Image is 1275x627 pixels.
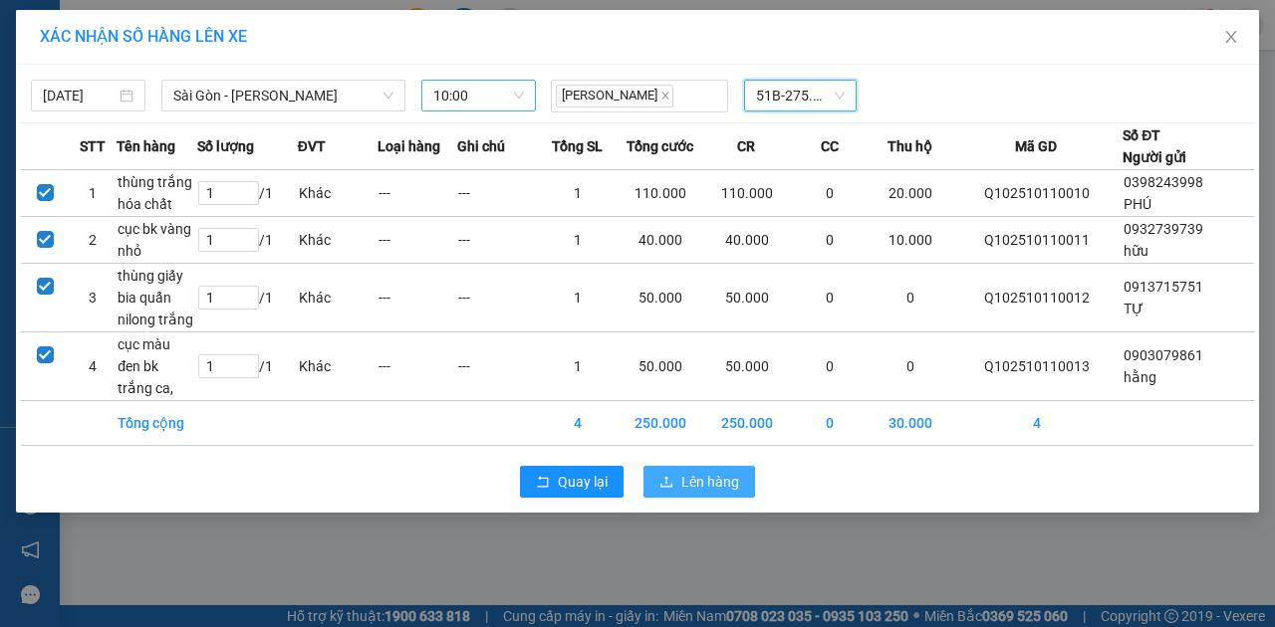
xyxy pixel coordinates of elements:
span: Mã GD [1015,135,1057,157]
td: 50.000 [618,263,704,331]
td: 4 [950,400,1123,445]
td: Khác [298,216,378,263]
td: --- [378,216,457,263]
span: Tổng cước [627,135,693,157]
span: CC [821,135,839,157]
span: rollback [536,475,550,491]
span: 51B-275.60 [756,81,845,110]
div: Trạm 128 [155,17,291,65]
span: Gửi: [17,19,48,40]
td: 30.000 [871,400,950,445]
td: Q102510110013 [950,331,1123,400]
td: Khác [298,263,378,331]
span: Tổng SL [552,135,603,157]
span: Sài Gòn - Phương Lâm [173,81,393,110]
span: Lên hàng [681,471,739,493]
div: HƯƠNG [155,65,291,89]
span: Quay lại [558,471,608,493]
div: Quận 10 [17,17,141,41]
td: Q102510110012 [950,263,1123,331]
div: Số ĐT Người gửi [1123,124,1186,168]
span: hữu [1124,243,1148,259]
td: --- [457,263,537,331]
span: 0903079861 [1124,347,1203,363]
span: ĐVT [298,135,326,157]
td: 50.000 [704,331,791,400]
div: hằng [17,41,141,65]
div: 50.000 [15,128,144,152]
span: CR : [15,130,46,151]
td: --- [378,169,457,216]
td: 0 [790,169,870,216]
td: 40.000 [618,216,704,263]
span: 0913715751 [1124,279,1203,295]
td: cục màu đen bk trắng ca, [117,331,196,400]
td: 1 [69,169,117,216]
span: Số lượng [197,135,254,157]
span: [PERSON_NAME] [556,85,673,107]
td: Tổng cộng [117,400,196,445]
span: Tên hàng [117,135,175,157]
td: --- [457,169,537,216]
td: thùng trắng hóa chất [117,169,196,216]
span: Nhận: [155,19,203,40]
td: 4 [538,400,618,445]
span: close [660,91,670,101]
td: / 1 [197,169,298,216]
span: STT [80,135,106,157]
td: --- [457,331,537,400]
td: 0 [790,263,870,331]
td: thùng giấy bia quấn nilong trắng [117,263,196,331]
span: 0398243998 [1124,174,1203,190]
input: 11/10/2025 [43,85,116,106]
td: / 1 [197,263,298,331]
td: 0 [871,331,950,400]
span: Loại hàng [378,135,440,157]
span: upload [659,475,673,491]
td: --- [378,331,457,400]
td: 0 [790,331,870,400]
td: 250.000 [704,400,791,445]
span: PHÚ [1124,196,1151,212]
td: --- [457,216,537,263]
td: Khác [298,331,378,400]
span: hằng [1124,369,1156,385]
td: 10.000 [871,216,950,263]
td: 0 [871,263,950,331]
td: 1 [538,169,618,216]
span: XÁC NHẬN SỐ HÀNG LÊN XE [40,27,247,46]
td: 1 [538,216,618,263]
td: 50.000 [704,263,791,331]
td: / 1 [197,331,298,400]
td: 0 [790,400,870,445]
span: TỰ [1124,301,1144,316]
td: 20.000 [871,169,950,216]
td: 110.000 [704,169,791,216]
td: cục bk vàng nhỏ [117,216,196,263]
td: 1 [538,263,618,331]
span: close [1223,29,1239,45]
td: 3 [69,263,117,331]
button: rollbackQuay lại [520,466,624,498]
span: Thu hộ [888,135,932,157]
span: 0932739739 [1124,221,1203,237]
td: 110.000 [618,169,704,216]
button: Close [1203,10,1259,66]
span: Ghi chú [457,135,505,157]
td: Khác [298,169,378,216]
span: down [382,90,394,102]
td: / 1 [197,216,298,263]
td: 1 [538,331,618,400]
span: 10:00 [433,81,524,110]
td: 2 [69,216,117,263]
td: Q102510110011 [950,216,1123,263]
button: uploadLên hàng [643,466,755,498]
td: 50.000 [618,331,704,400]
span: CR [737,135,755,157]
td: Q102510110010 [950,169,1123,216]
td: 0 [790,216,870,263]
td: 250.000 [618,400,704,445]
td: 4 [69,331,117,400]
td: 40.000 [704,216,791,263]
td: --- [378,263,457,331]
